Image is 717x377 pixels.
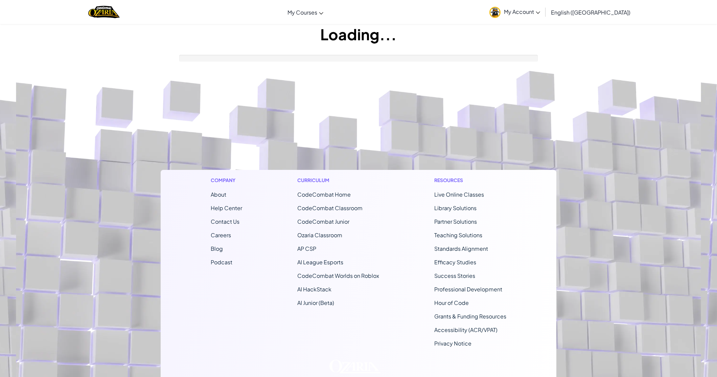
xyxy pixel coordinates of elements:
[551,9,630,16] span: English ([GEOGRAPHIC_DATA])
[297,272,379,279] a: CodeCombat Worlds on Roblox
[297,259,343,266] a: AI League Esports
[88,5,120,19] a: Ozaria by CodeCombat logo
[434,231,482,239] a: Teaching Solutions
[504,8,540,15] span: My Account
[211,177,242,184] h1: Company
[489,7,501,18] img: avatar
[434,245,488,252] a: Standards Alignment
[287,9,317,16] span: My Courses
[329,360,380,373] img: Ozaria logo
[211,218,239,225] span: Contact Us
[297,245,316,252] a: AP CSP
[211,204,242,212] a: Help Center
[434,177,506,184] h1: Resources
[297,177,379,184] h1: Curriculum
[297,299,334,306] a: AI Junior (Beta)
[297,204,363,212] a: CodeCombat Classroom
[211,231,231,239] a: Careers
[434,191,484,198] a: Live Online Classes
[297,191,351,198] span: CodeCombat Home
[297,231,342,239] a: Ozaria Classroom
[434,286,502,293] a: Professional Development
[434,340,471,347] a: Privacy Notice
[548,3,634,21] a: English ([GEOGRAPHIC_DATA])
[434,259,476,266] a: Efficacy Studies
[88,5,120,19] img: Home
[297,218,349,225] a: CodeCombat Junior
[434,218,477,225] a: Partner Solutions
[211,245,223,252] a: Blog
[434,326,498,333] a: Accessibility (ACR/VPAT)
[434,204,477,212] a: Library Solutions
[434,272,475,279] a: Success Stories
[211,191,226,198] a: About
[434,299,469,306] a: Hour of Code
[486,1,543,23] a: My Account
[297,286,331,293] a: AI HackStack
[434,313,506,320] a: Grants & Funding Resources
[284,3,327,21] a: My Courses
[211,259,232,266] a: Podcast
